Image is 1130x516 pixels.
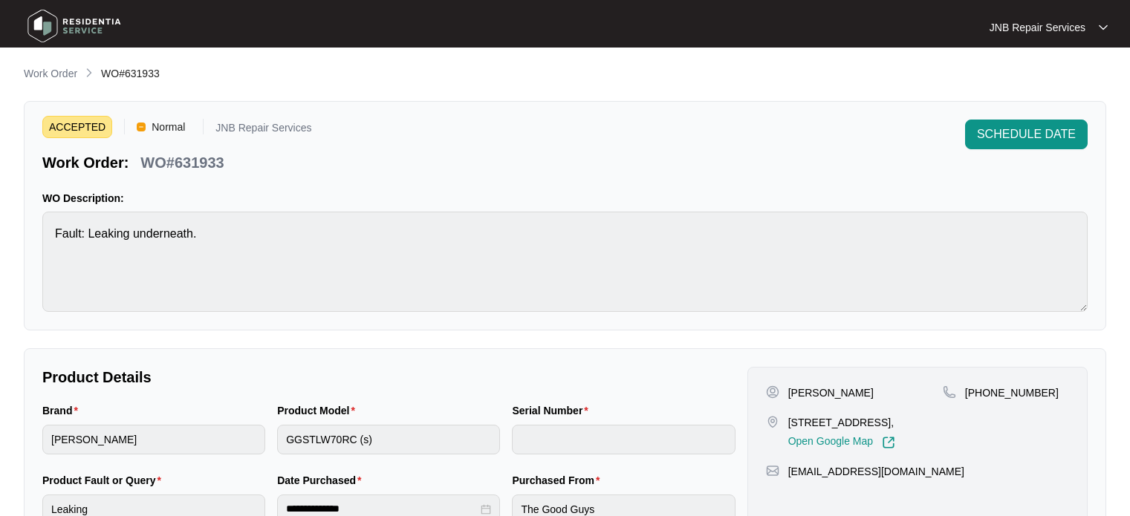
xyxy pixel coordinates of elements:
p: Work Order [24,66,77,81]
img: Link-External [882,436,895,449]
img: dropdown arrow [1099,24,1108,31]
img: residentia service logo [22,4,126,48]
p: JNB Repair Services [215,123,311,138]
label: Product Fault or Query [42,473,167,488]
p: JNB Repair Services [990,20,1085,35]
a: Work Order [21,66,80,82]
p: WO#631933 [140,152,224,173]
p: [PERSON_NAME] [788,385,874,400]
img: chevron-right [83,67,95,79]
input: Brand [42,425,265,454]
img: map-pin [943,385,956,399]
img: Vercel Logo [137,123,146,131]
label: Purchased From [512,473,605,488]
p: [PHONE_NUMBER] [965,385,1059,400]
label: Serial Number [512,403,594,418]
img: map-pin [766,415,779,428]
img: map-pin [766,464,779,477]
p: Product Details [42,367,736,388]
p: [EMAIL_ADDRESS][DOMAIN_NAME] [788,464,964,479]
input: Serial Number [512,425,735,454]
label: Brand [42,403,84,418]
textarea: Fault: Leaking underneath. [42,212,1088,312]
input: Product Model [277,425,500,454]
img: user-pin [766,385,779,399]
a: Open Google Map [788,436,895,449]
span: ACCEPTED [42,116,112,138]
button: SCHEDULE DATE [965,120,1088,149]
span: Normal [146,116,191,138]
span: SCHEDULE DATE [977,125,1076,143]
label: Product Model [277,403,361,418]
span: WO#631933 [101,68,160,79]
p: Work Order: [42,152,129,173]
p: [STREET_ADDRESS], [788,415,895,430]
p: WO Description: [42,191,1088,206]
label: Date Purchased [277,473,367,488]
